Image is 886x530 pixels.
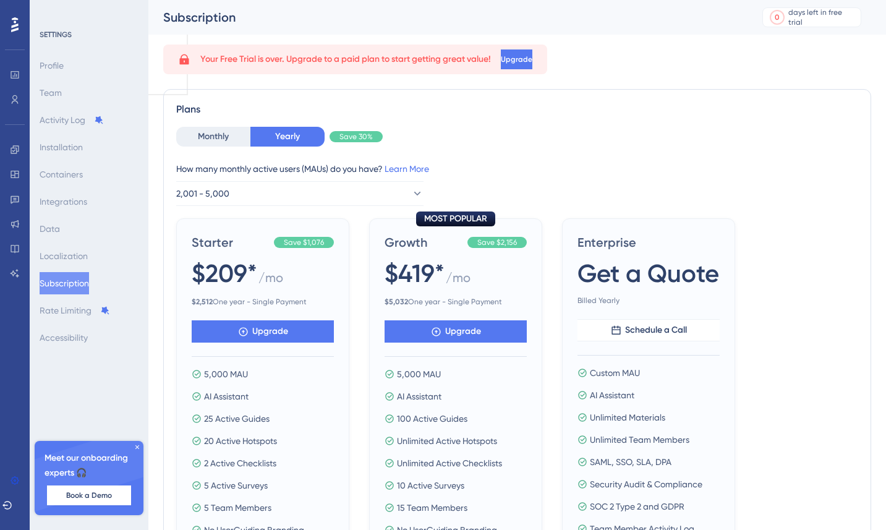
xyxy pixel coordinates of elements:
[204,367,248,382] span: 5,000 MAU
[385,234,462,251] span: Growth
[385,256,445,291] span: $419*
[45,451,134,481] span: Meet our onboarding experts 🎧
[250,127,325,147] button: Yearly
[40,327,88,349] button: Accessibility
[66,490,112,500] span: Book a Demo
[258,269,283,292] span: / mo
[192,297,334,307] span: One year - Single Payment
[40,299,110,322] button: Rate Limiting
[204,434,277,448] span: 20 Active Hotspots
[577,234,720,251] span: Enterprise
[176,186,229,201] span: 2,001 - 5,000
[577,296,720,306] span: Billed Yearly
[501,49,532,69] button: Upgrade
[385,320,527,343] button: Upgrade
[397,456,502,471] span: Unlimited Active Checklists
[445,324,481,339] span: Upgrade
[385,297,408,306] b: $ 5,032
[40,136,83,158] button: Installation
[204,500,271,515] span: 5 Team Members
[625,323,687,338] span: Schedule a Call
[204,411,270,426] span: 25 Active Guides
[477,237,517,247] span: Save $2,156
[40,54,64,77] button: Profile
[192,256,257,291] span: $209*
[192,234,269,251] span: Starter
[204,389,249,404] span: AI Assistant
[590,365,640,380] span: Custom MAU
[577,319,720,341] button: Schedule a Call
[40,30,140,40] div: SETTINGS
[200,52,491,67] span: Your Free Trial is over. Upgrade to a paid plan to start getting great value!
[176,181,424,206] button: 2,001 - 5,000
[40,245,88,267] button: Localization
[590,410,665,425] span: Unlimited Materials
[788,7,857,27] div: days left in free trial
[397,478,464,493] span: 10 Active Surveys
[176,102,858,117] div: Plans
[397,411,467,426] span: 100 Active Guides
[47,485,131,505] button: Book a Demo
[176,161,858,176] div: How many monthly active users (MAUs) do you have?
[40,218,60,240] button: Data
[40,109,104,131] button: Activity Log
[163,9,731,26] div: Subscription
[40,163,83,186] button: Containers
[590,432,689,447] span: Unlimited Team Members
[204,478,268,493] span: 5 Active Surveys
[339,132,373,142] span: Save 30%
[40,190,87,213] button: Integrations
[501,54,532,64] span: Upgrade
[385,297,527,307] span: One year - Single Payment
[397,367,441,382] span: 5,000 MAU
[192,320,334,343] button: Upgrade
[204,456,276,471] span: 2 Active Checklists
[397,434,497,448] span: Unlimited Active Hotspots
[590,388,634,403] span: AI Assistant
[40,272,89,294] button: Subscription
[577,256,719,291] span: Get a Quote
[385,164,429,174] a: Learn More
[775,12,780,22] div: 0
[590,455,671,469] span: SAML, SSO, SLA, DPA
[446,269,471,292] span: / mo
[284,237,324,247] span: Save $1,076
[590,499,684,514] span: SOC 2 Type 2 and GDPR
[416,212,495,226] div: MOST POPULAR
[192,297,213,306] b: $ 2,512
[590,477,702,492] span: Security Audit & Compliance
[397,500,467,515] span: 15 Team Members
[40,82,62,104] button: Team
[397,389,441,404] span: AI Assistant
[252,324,288,339] span: Upgrade
[176,127,250,147] button: Monthly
